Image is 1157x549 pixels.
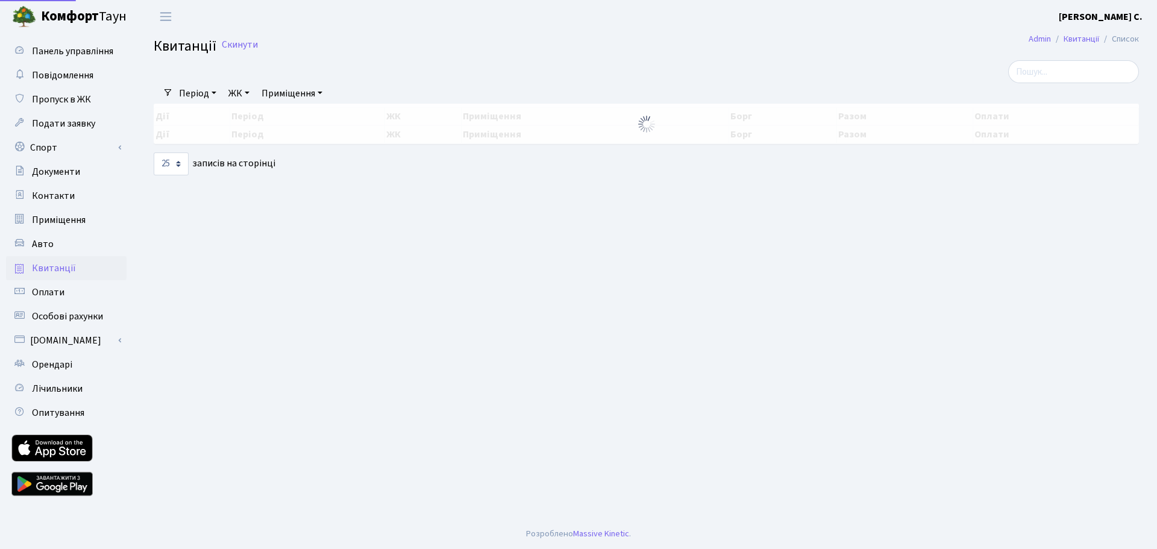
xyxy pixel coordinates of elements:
[154,36,216,57] span: Квитанції
[637,115,656,134] img: Обробка...
[41,7,127,27] span: Таун
[32,69,93,82] span: Повідомлення
[32,406,84,419] span: Опитування
[6,208,127,232] a: Приміщення
[32,93,91,106] span: Пропуск в ЖК
[6,328,127,353] a: [DOMAIN_NAME]
[6,39,127,63] a: Панель управління
[174,83,221,104] a: Період
[6,160,127,184] a: Документи
[6,232,127,256] a: Авто
[6,111,127,136] a: Подати заявку
[1099,33,1139,46] li: Список
[32,165,80,178] span: Документи
[224,83,254,104] a: ЖК
[1008,60,1139,83] input: Пошук...
[1064,33,1099,45] a: Квитанції
[257,83,327,104] a: Приміщення
[573,527,629,540] a: Massive Kinetic
[1029,33,1051,45] a: Admin
[6,256,127,280] a: Квитанції
[41,7,99,26] b: Комфорт
[32,358,72,371] span: Орендарі
[1011,27,1157,52] nav: breadcrumb
[32,45,113,58] span: Панель управління
[32,262,76,275] span: Квитанції
[154,152,275,175] label: записів на сторінці
[6,136,127,160] a: Спорт
[222,39,258,51] a: Скинути
[32,237,54,251] span: Авто
[6,184,127,208] a: Контакти
[32,382,83,395] span: Лічильники
[6,280,127,304] a: Оплати
[32,310,103,323] span: Особові рахунки
[32,189,75,202] span: Контакти
[6,87,127,111] a: Пропуск в ЖК
[1059,10,1143,24] a: [PERSON_NAME] С.
[32,286,64,299] span: Оплати
[32,117,95,130] span: Подати заявку
[6,377,127,401] a: Лічильники
[151,7,181,27] button: Переключити навігацію
[32,213,86,227] span: Приміщення
[6,401,127,425] a: Опитування
[526,527,631,541] div: Розроблено .
[154,152,189,175] select: записів на сторінці
[6,353,127,377] a: Орендарі
[6,304,127,328] a: Особові рахунки
[6,63,127,87] a: Повідомлення
[12,5,36,29] img: logo.png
